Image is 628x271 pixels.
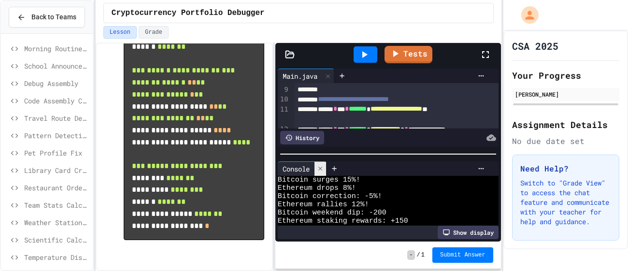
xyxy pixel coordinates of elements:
[24,130,89,141] span: Pattern Detective
[432,247,493,263] button: Submit Answer
[511,4,541,26] div: My Account
[278,85,290,95] div: 9
[24,183,89,193] span: Restaurant Order System
[24,61,89,71] span: School Announcements
[278,184,356,192] span: Ethereum drops 8%!
[417,251,420,259] span: /
[278,192,382,200] span: Bitcoin correction: -5%!
[278,105,290,125] div: 11
[512,135,619,147] div: No due date set
[112,7,265,19] span: Cryptocurrency Portfolio Debugger
[24,165,89,175] span: Library Card Creator
[278,161,327,176] div: Console
[278,200,369,209] span: Ethereum rallies 12%!
[278,209,386,217] span: Bitcoin weekend dip: -200
[31,12,76,22] span: Back to Teams
[9,7,85,28] button: Back to Teams
[520,178,611,227] p: Switch to "Grade View" to access the chat feature and communicate with your teacher for help and ...
[24,148,89,158] span: Pet Profile Fix
[24,96,89,106] span: Code Assembly Challenge
[512,39,558,53] h1: CSA 2025
[24,235,89,245] span: Scientific Calculator
[512,118,619,131] h2: Assignment Details
[278,95,290,105] div: 10
[278,125,290,144] div: 12
[407,250,414,260] span: -
[24,217,89,228] span: Weather Station Debugger
[280,131,324,144] div: History
[438,226,499,239] div: Show display
[515,90,616,99] div: [PERSON_NAME]
[278,217,408,225] span: Ethereum staking rewards: +150
[24,78,89,88] span: Debug Assembly
[24,113,89,123] span: Travel Route Debugger
[278,176,360,184] span: Bitcoin surges 15%!
[103,26,137,39] button: Lesson
[520,163,611,174] h3: Need Help?
[421,251,425,259] span: 1
[24,43,89,54] span: Morning Routine Fix
[440,251,485,259] span: Submit Answer
[24,252,89,262] span: Temperature Display Fix
[278,71,322,81] div: Main.java
[139,26,169,39] button: Grade
[512,69,619,82] h2: Your Progress
[278,164,314,174] div: Console
[24,200,89,210] span: Team Stats Calculator
[278,69,334,83] div: Main.java
[385,46,432,63] a: Tests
